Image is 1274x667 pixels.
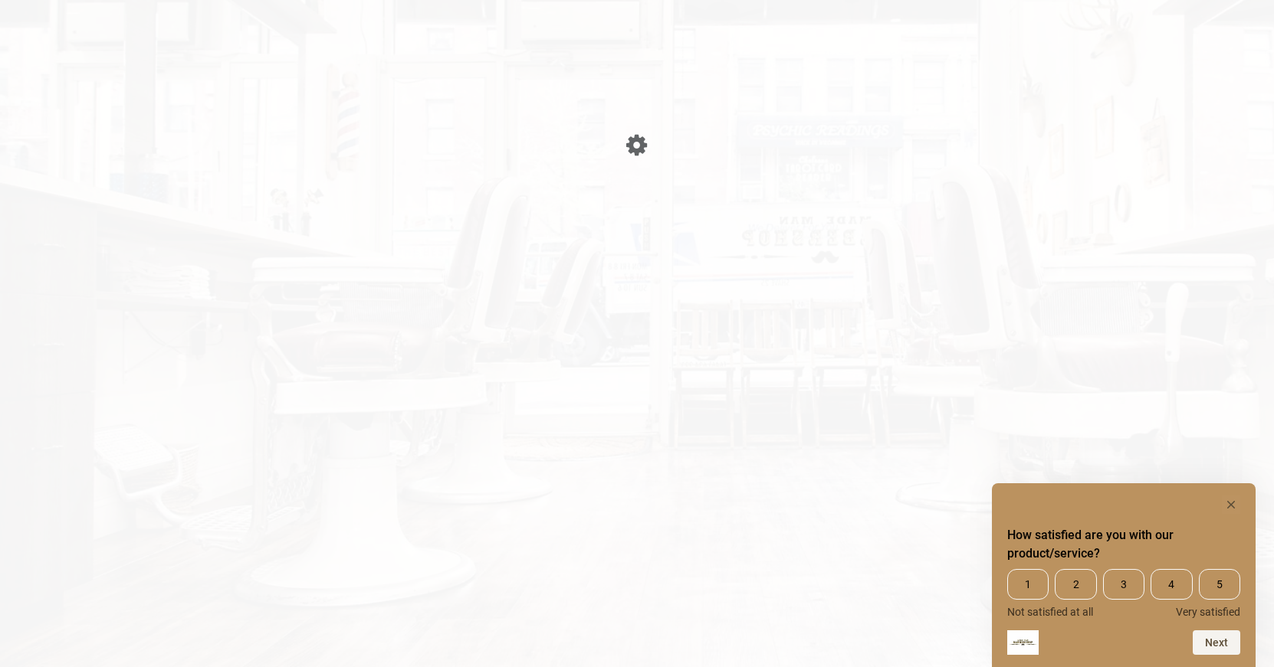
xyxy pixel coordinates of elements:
h2: How satisfied are you with our product/service? Select an option from 1 to 5, with 1 being Not sa... [1007,526,1240,563]
span: Very satisfied [1176,606,1240,618]
span: 1 [1007,569,1049,600]
span: 3 [1103,569,1144,600]
button: Next question [1193,630,1240,655]
span: 2 [1055,569,1096,600]
div: How satisfied are you with our product/service? Select an option from 1 to 5, with 1 being Not sa... [1007,569,1240,618]
span: Not satisfied at all [1007,606,1093,618]
span: 4 [1151,569,1192,600]
div: How satisfied are you with our product/service? Select an option from 1 to 5, with 1 being Not sa... [1007,495,1240,655]
span: 5 [1199,569,1240,600]
button: Hide survey [1222,495,1240,514]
